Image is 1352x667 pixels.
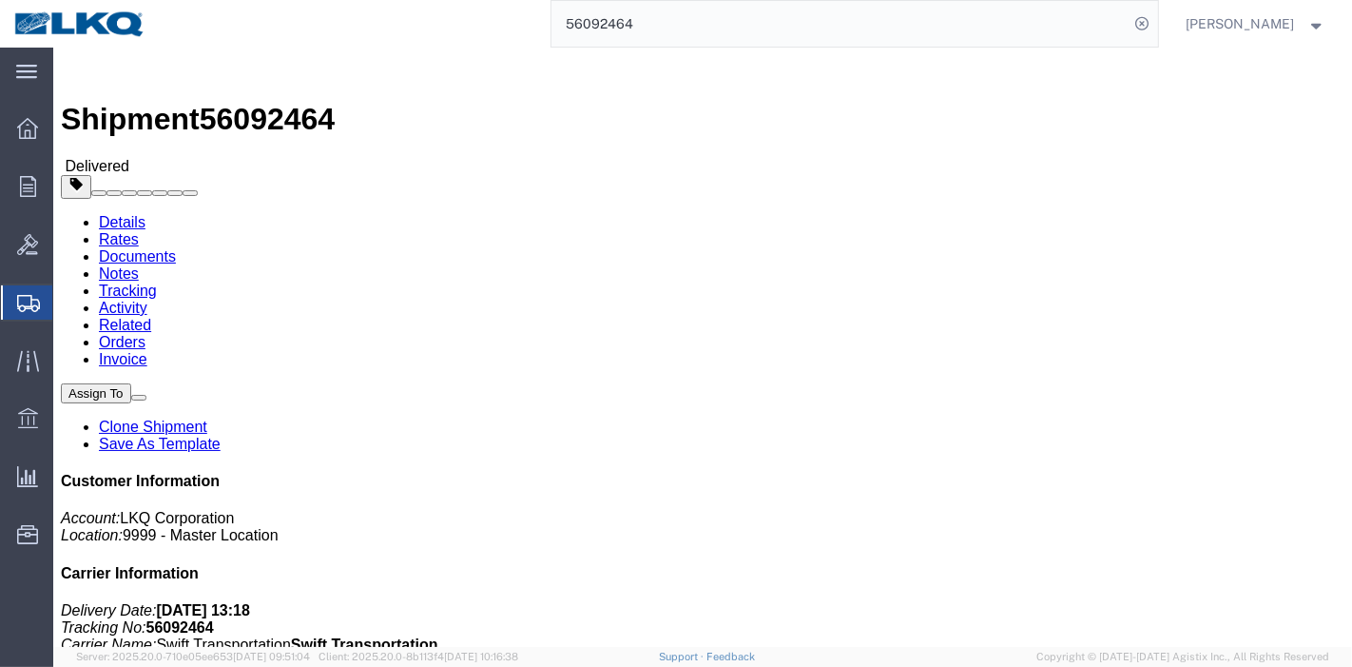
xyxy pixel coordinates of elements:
[13,10,146,38] img: logo
[233,651,310,662] span: [DATE] 09:51:04
[551,1,1130,47] input: Search for shipment number, reference number
[76,651,310,662] span: Server: 2025.20.0-710e05ee653
[659,651,706,662] a: Support
[706,651,755,662] a: Feedback
[1036,649,1329,665] span: Copyright © [DATE]-[DATE] Agistix Inc., All Rights Reserved
[1187,13,1295,34] span: Praveen Nagaraj
[1186,12,1326,35] button: [PERSON_NAME]
[319,651,518,662] span: Client: 2025.20.0-8b113f4
[444,651,518,662] span: [DATE] 10:16:38
[53,48,1352,647] iframe: To enrich screen reader interactions, please activate Accessibility in Grammarly extension settings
